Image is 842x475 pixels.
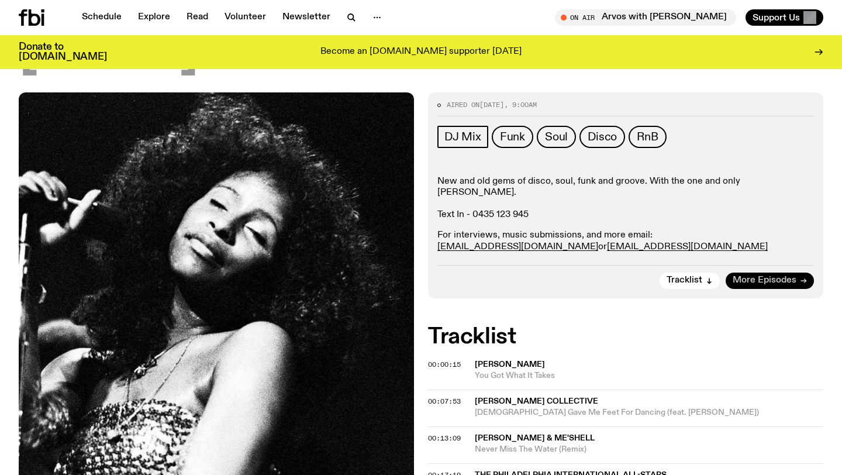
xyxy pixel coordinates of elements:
[475,444,823,455] span: Never Miss The Water (Remix)
[475,360,545,369] span: [PERSON_NAME]
[428,397,461,406] span: 00:07:53
[428,435,461,442] button: 00:13:09
[733,276,796,285] span: More Episodes
[475,407,823,418] span: [DEMOGRAPHIC_DATA] Gave Me Feet For Dancing (feat. [PERSON_NAME])
[746,9,823,26] button: Support Us
[475,397,598,405] span: [PERSON_NAME] Collective
[629,126,666,148] a: RnB
[447,100,479,109] span: Aired on
[437,242,598,252] a: [EMAIL_ADDRESS][DOMAIN_NAME]
[479,100,504,109] span: [DATE]
[320,47,522,57] p: Become an [DOMAIN_NAME] supporter [DATE]
[437,230,814,252] p: For interviews, music submissions, and more email: or
[437,176,814,221] p: New and old gems of disco, soul, funk and groove. With the one and only [PERSON_NAME]. Text In - ...
[428,360,461,369] span: 00:00:15
[444,130,481,143] span: DJ Mix
[588,130,617,143] span: Disco
[275,9,337,26] a: Newsletter
[428,398,461,405] button: 00:07:53
[19,42,107,62] h3: Donate to [DOMAIN_NAME]
[637,130,658,143] span: RnB
[180,9,215,26] a: Read
[19,26,198,78] span: [DATE]
[726,273,814,289] a: More Episodes
[555,9,736,26] button: On AirArvos with [PERSON_NAME]
[475,434,595,442] span: [PERSON_NAME] & Me'Shell
[753,12,800,23] span: Support Us
[660,273,720,289] button: Tracklist
[428,433,461,443] span: 00:13:09
[428,326,823,347] h2: Tracklist
[500,130,525,143] span: Funk
[475,370,823,381] span: You Got What It Takes
[579,126,625,148] a: Disco
[492,126,533,148] a: Funk
[75,9,129,26] a: Schedule
[218,9,273,26] a: Volunteer
[537,126,576,148] a: Soul
[428,362,461,368] button: 00:00:15
[545,130,568,143] span: Soul
[607,242,768,252] a: [EMAIL_ADDRESS][DOMAIN_NAME]
[504,100,537,109] span: , 9:00am
[131,9,177,26] a: Explore
[437,126,488,148] a: DJ Mix
[667,276,702,285] span: Tracklist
